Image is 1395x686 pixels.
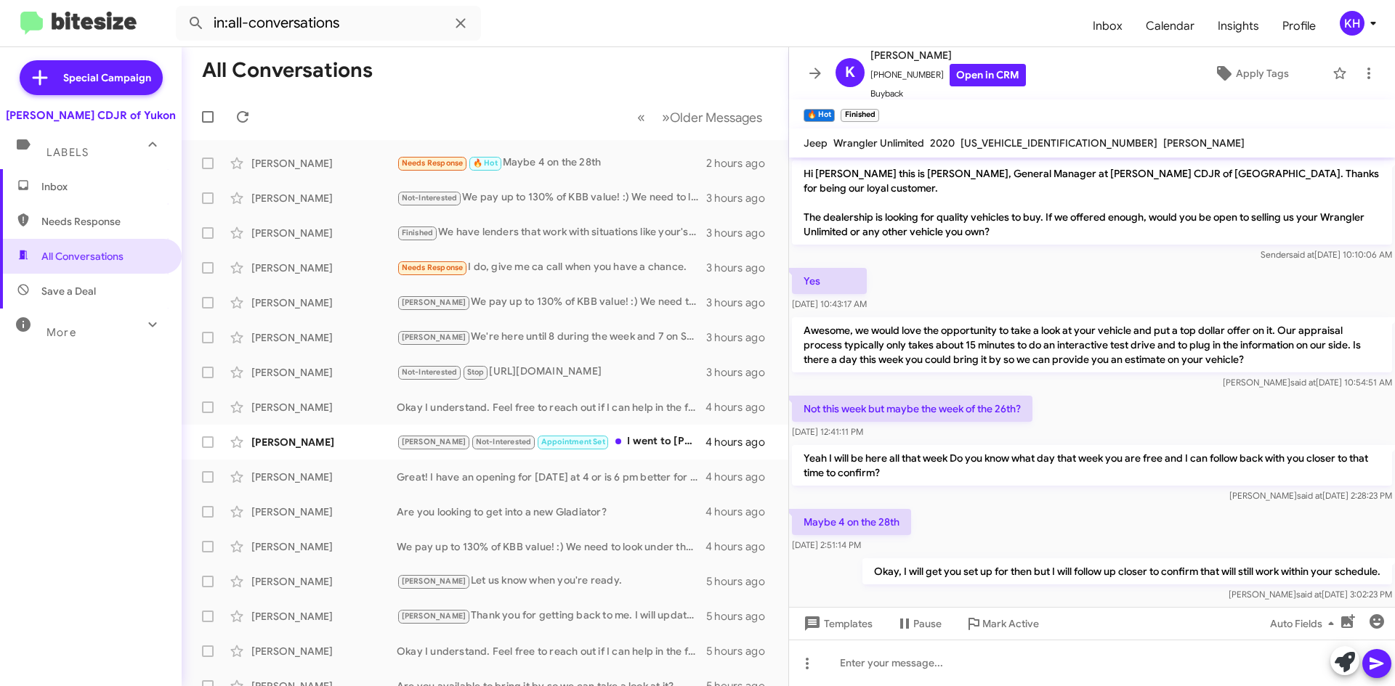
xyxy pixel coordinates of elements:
a: Special Campaign [20,60,163,95]
div: We pay up to 130% of KBB value! :) We need to look under the hood to get you an exact number - so... [397,189,706,206]
div: 3 hours ago [706,330,777,345]
div: [PERSON_NAME] [251,156,397,171]
div: Okay I understand. Feel free to reach out if I can help in the future!👍 [397,400,705,415]
div: [PERSON_NAME] [251,295,397,310]
div: We have lenders that work with situations like your's. What time works for you [DATE]? [397,224,706,241]
button: Apply Tags [1176,60,1325,86]
div: Thank you for getting back to me. I will update my records. [397,608,706,624]
p: Yes [792,268,867,294]
div: [PERSON_NAME] [251,191,397,205]
span: [PERSON_NAME] [402,611,466,621]
a: Open in CRM [950,64,1026,86]
div: [URL][DOMAIN_NAME] [397,364,706,380]
span: Sender [DATE] 10:10:06 AM [1261,249,1392,260]
div: 3 hours ago [706,261,777,275]
span: Save a Deal [41,284,96,298]
a: Profile [1271,5,1327,47]
div: Okay I understand. Feel free to reach out if I can help in the future!👍 [397,644,706,658]
div: 4 hours ago [705,505,777,519]
div: [PERSON_NAME] [251,226,397,240]
div: 3 hours ago [706,191,777,205]
div: [PERSON_NAME] [251,644,397,658]
span: [DATE] 2:51:14 PM [792,539,861,550]
p: Okay, I will get you set up for then but I will follow up closer to confirm that will still work ... [862,558,1392,584]
div: 4 hours ago [705,400,777,415]
span: [PERSON_NAME] [402,576,466,586]
button: Auto Fields [1258,611,1351,637]
button: Pause [884,611,953,637]
span: said at [1297,490,1322,501]
div: Are you looking to get into a new Gladiator? [397,505,705,519]
div: [PERSON_NAME] CDJR of Yukon [6,108,176,123]
div: [PERSON_NAME] [251,539,397,554]
span: Special Campaign [63,70,151,85]
span: Mark Active [982,611,1039,637]
span: [PERSON_NAME] [DATE] 3:02:23 PM [1229,589,1392,600]
span: Pause [913,611,942,637]
div: 4 hours ago [705,435,777,449]
span: All Conversations [41,249,124,264]
span: Templates [801,611,873,637]
h1: All Conversations [202,59,373,82]
a: Inbox [1081,5,1134,47]
div: 2 hours ago [706,156,777,171]
span: Needs Response [402,158,464,168]
div: 4 hours ago [705,470,777,484]
p: Hi [PERSON_NAME] this is [PERSON_NAME], General Manager at [PERSON_NAME] CDJR of [GEOGRAPHIC_DATA... [792,160,1392,245]
span: Not-Interested [402,193,458,203]
span: [PERSON_NAME] [DATE] 10:54:51 AM [1223,377,1392,388]
span: Jeep [804,136,828,150]
div: [PERSON_NAME] [251,435,397,449]
div: [PERSON_NAME] [251,470,397,484]
span: said at [1290,377,1316,388]
div: [PERSON_NAME] [251,365,397,380]
div: We pay up to 130% of KBB value! :) We need to look under the hood to get you an exact number - so... [397,294,706,311]
span: [DATE] 10:43:17 AM [792,298,867,309]
a: Insights [1206,5,1271,47]
div: We're here until 8 during the week and 7 on Saturdays. When are you available? [397,329,706,346]
span: Appointment Set [541,437,605,446]
div: [PERSON_NAME] [251,400,397,415]
span: Labels [46,146,89,159]
div: Let us know when you're ready. [397,573,706,589]
span: Not-Interested [476,437,532,446]
span: Not-Interested [402,367,458,377]
span: Older Messages [670,110,762,126]
span: [PERSON_NAME] [870,46,1026,64]
button: Next [653,102,771,132]
div: 3 hours ago [706,295,777,310]
span: [PERSON_NAME] [1163,136,1245,150]
p: Not this week but maybe the week of the 26th? [792,396,1032,422]
button: KH [1327,11,1379,36]
div: I do, give me ca call when you have a chance. [397,259,706,276]
span: Calendar [1134,5,1206,47]
div: [PERSON_NAME] [251,330,397,345]
span: [PHONE_NUMBER] [870,64,1026,86]
span: said at [1289,249,1314,260]
div: 5 hours ago [706,644,777,658]
div: [PERSON_NAME] [251,574,397,589]
span: » [662,108,670,126]
div: I went to [PERSON_NAME] and bought a truck there for $500 less a month than I was offered at [PER... [397,433,705,450]
span: Needs Response [41,214,165,229]
span: K [845,61,855,84]
span: [PERSON_NAME] [DATE] 2:28:23 PM [1229,490,1392,501]
span: said at [1296,589,1322,600]
span: Inbox [41,179,165,194]
span: Wrangler Unlimited [833,136,924,150]
div: We pay up to 130% of KBB value! :) We need to look under the hood to get you an exact number - so... [397,539,705,554]
span: [PERSON_NAME] [402,332,466,342]
nav: Page navigation example [629,102,771,132]
div: [PERSON_NAME] [251,505,397,519]
button: Templates [789,611,884,637]
small: 🔥 Hot [804,109,835,122]
span: Apply Tags [1236,60,1289,86]
span: Auto Fields [1270,611,1340,637]
span: « [637,108,645,126]
div: KH [1340,11,1364,36]
p: Yeah I will be here all that week Do you know what day that week you are free and I can follow ba... [792,445,1392,486]
div: 5 hours ago [706,574,777,589]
